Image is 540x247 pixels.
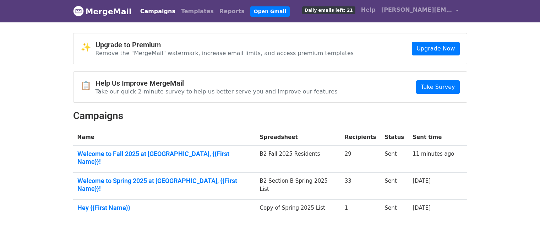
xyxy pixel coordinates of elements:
td: 1 [340,200,381,219]
a: Take Survey [416,80,459,94]
td: B2 Section B Spring 2025 List [256,173,340,200]
a: Daily emails left: 21 [299,3,358,17]
img: MergeMail logo [73,6,84,16]
a: [PERSON_NAME][EMAIL_ADDRESS][DOMAIN_NAME] [378,3,462,20]
h2: Campaigns [73,110,467,122]
th: Recipients [340,129,381,146]
a: MergeMail [73,4,132,19]
th: Spreadsheet [256,129,340,146]
td: 29 [340,146,381,173]
h4: Help Us Improve MergeMail [96,79,338,87]
span: Daily emails left: 21 [302,6,355,14]
th: Name [73,129,256,146]
td: Sent [380,173,408,200]
p: Take our quick 2-minute survey to help us better serve you and improve our features [96,88,338,95]
td: Sent [380,200,408,219]
td: B2 Fall 2025 Residents [256,146,340,173]
span: 📋 [81,81,96,91]
a: Open Gmail [250,6,290,17]
td: 33 [340,173,381,200]
span: [PERSON_NAME][EMAIL_ADDRESS][DOMAIN_NAME] [381,6,452,14]
a: 11 minutes ago [413,151,454,157]
a: Campaigns [137,4,178,18]
a: Reports [217,4,247,18]
th: Status [380,129,408,146]
th: Sent time [408,129,458,146]
a: Welcome to Fall 2025 at [GEOGRAPHIC_DATA], {{First Name}}! [77,150,251,165]
h4: Upgrade to Premium [96,41,354,49]
td: Sent [380,146,408,173]
a: Templates [178,4,217,18]
td: Copy of Spring 2025 List [256,200,340,219]
a: [DATE] [413,178,431,184]
a: Welcome to Spring 2025 at [GEOGRAPHIC_DATA], {{First Name}}! [77,177,251,192]
a: Hey {{First Name}} [77,204,251,212]
a: [DATE] [413,205,431,211]
p: Remove the "MergeMail" watermark, increase email limits, and access premium templates [96,49,354,57]
a: Upgrade Now [412,42,459,55]
a: Help [358,3,378,17]
span: ✨ [81,42,96,53]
